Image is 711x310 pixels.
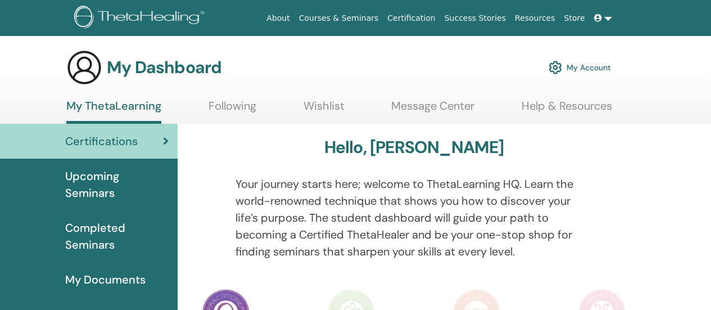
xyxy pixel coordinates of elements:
[236,176,593,260] p: Your journey starts here; welcome to ThetaLearning HQ. Learn the world-renowned technique that sh...
[66,99,161,124] a: My ThetaLearning
[560,8,590,29] a: Store
[391,99,474,121] a: Message Center
[107,57,221,78] h3: My Dashboard
[440,8,510,29] a: Success Stories
[510,8,560,29] a: Resources
[65,168,169,201] span: Upcoming Seminars
[65,133,138,150] span: Certifications
[209,99,256,121] a: Following
[383,8,440,29] a: Certification
[74,6,209,31] img: logo.png
[549,58,562,77] img: cog.svg
[65,271,146,288] span: My Documents
[295,8,383,29] a: Courses & Seminars
[65,219,169,253] span: Completed Seminars
[549,55,611,80] a: My Account
[304,99,345,121] a: Wishlist
[262,8,294,29] a: About
[522,99,612,121] a: Help & Resources
[324,137,504,158] h3: Hello, [PERSON_NAME]
[66,50,102,86] img: generic-user-icon.jpg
